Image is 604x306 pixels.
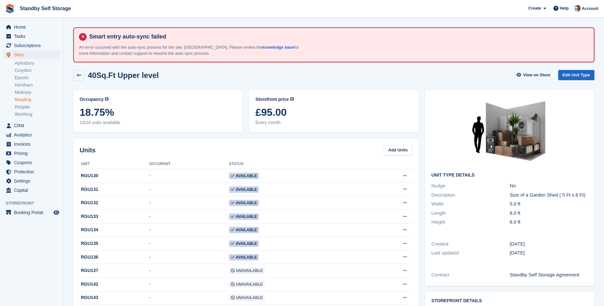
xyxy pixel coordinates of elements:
a: menu [3,140,60,149]
img: stora-icon-8386f47178a22dfd0bd8f6a31ec36ba5ce8667c1dd55bd0f319d3a0aa187defe.svg [5,4,15,13]
span: Available [229,213,259,220]
span: Invoices [14,140,52,149]
span: Sites [14,50,52,59]
div: RGU134 [80,226,149,233]
td: - [149,237,229,251]
a: Worthing [15,111,60,117]
span: Unavailable [229,268,265,274]
span: CRM [14,121,52,130]
td: - [149,210,229,223]
div: Nudge [431,182,510,190]
span: Available [229,186,259,193]
img: icon-info-grey-7440780725fd019a000dd9b08b2336e03edf1995a4989e88bcd33f0948082b44.svg [290,97,294,101]
a: View on Store [516,70,553,80]
span: Pricing [14,149,52,158]
span: View on Store [523,72,551,78]
a: Standby Self Storage [17,3,74,14]
a: menu [3,208,60,217]
span: Coupons [14,158,52,167]
p: An error occurred with the auto-sync process for the site: [GEOGRAPHIC_DATA]. Please review the f... [79,44,302,57]
span: Protection [14,167,52,176]
span: Home [14,23,52,31]
a: menu [3,186,60,195]
a: menu [3,50,60,59]
td: - [149,264,229,278]
a: knowledge base [262,45,294,50]
td: - [149,183,229,196]
img: Michael Walker [574,5,581,11]
a: menu [3,149,60,158]
span: Create [528,5,541,11]
span: Available [229,173,259,179]
h2: 40Sq.Ft Upper level [88,71,159,80]
h2: Unit Type details [431,173,588,178]
a: Epsom [15,75,60,81]
span: Help [560,5,569,11]
span: Unavailable [229,295,265,301]
a: Aylesbury [15,60,60,66]
span: Tasks [14,32,52,41]
div: RGU143 [80,294,149,301]
a: menu [3,158,60,167]
div: Size of a Garden Shed ( 5 Ft x 8 Ft) [510,191,588,199]
div: 5.0 ft [510,200,588,208]
a: menu [3,23,60,31]
div: [DATE] [510,249,588,257]
div: RGU136 [80,254,149,261]
a: menu [3,177,60,185]
span: Storefront [6,200,63,206]
a: Add Units [384,145,412,156]
div: 8.0 ft [510,210,588,217]
td: - [149,277,229,291]
span: Account [582,5,598,12]
span: Available [229,240,259,247]
div: Created [431,240,510,248]
div: RGU132 [80,199,149,206]
a: Horsham [15,82,60,88]
span: 18.75% [80,107,236,118]
div: Height [431,219,510,226]
span: Capital [14,186,52,195]
span: Unavailable [229,281,265,288]
a: Edit Unit Type [558,70,594,80]
span: Storefront price [255,96,289,103]
a: Reading [15,97,60,103]
h2: Storefront Details [431,298,588,303]
th: Unit [80,159,149,169]
div: RGU133 [80,213,149,220]
h4: Smart entry auto-sync failed [87,33,589,40]
td: - [149,196,229,210]
a: menu [3,32,60,41]
div: Width [431,200,510,208]
a: Preview store [53,209,60,216]
a: Molesey [15,89,60,95]
div: RGU131 [80,186,149,193]
div: [DATE] [510,240,588,248]
span: Settings [14,177,52,185]
td: - [149,250,229,264]
div: Last updated [431,249,510,257]
span: 13/16 units available [80,119,236,126]
div: Length [431,210,510,217]
a: menu [3,167,60,176]
a: menu [3,121,60,130]
td: - [149,291,229,305]
span: Booking Portal [14,208,52,217]
th: Occupant [149,159,229,169]
div: RGU137 [80,267,149,274]
div: No [510,182,588,190]
h2: Units [80,145,96,155]
span: Available [229,254,259,261]
span: Analytics [14,130,52,139]
a: menu [3,41,60,50]
a: Reigate [15,104,60,110]
span: £95.00 [255,107,412,118]
span: Available [229,200,259,206]
a: Croydon [15,67,60,73]
div: RGU130 [80,172,149,179]
td: - [149,223,229,237]
td: - [149,169,229,183]
div: Description [431,191,510,199]
span: Occupancy [80,96,103,103]
img: icon-info-grey-7440780725fd019a000dd9b08b2336e03edf1995a4989e88bcd33f0948082b44.svg [105,97,109,101]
